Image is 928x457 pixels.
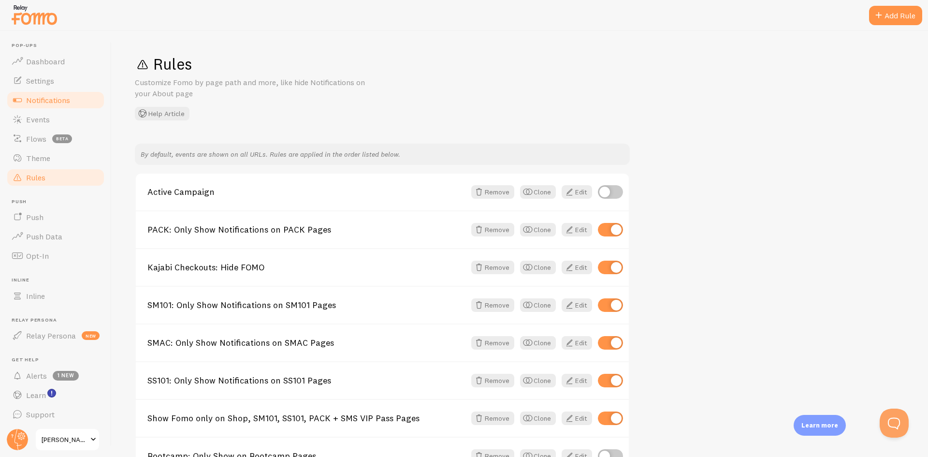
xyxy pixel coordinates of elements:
span: beta [52,134,72,143]
button: Remove [471,261,514,274]
a: Edit [562,374,592,387]
a: Active Campaign [147,188,465,196]
span: Alerts [26,371,47,381]
img: fomo-relay-logo-orange.svg [10,2,58,27]
a: Support [6,405,105,424]
button: Clone [520,223,556,236]
iframe: Help Scout Beacon - Open [880,409,909,438]
span: Notifications [26,95,70,105]
span: Settings [26,76,54,86]
a: Opt-In [6,246,105,265]
span: Rules [26,173,45,182]
span: Push [12,199,105,205]
span: Flows [26,134,46,144]
a: Learn [6,385,105,405]
button: Clone [520,374,556,387]
a: Edit [562,223,592,236]
a: Relay Persona new [6,326,105,345]
svg: <p>Watch New Feature Tutorials!</p> [47,389,56,398]
a: Dashboard [6,52,105,71]
span: Relay Persona [26,331,76,340]
button: Remove [471,185,514,199]
span: Relay Persona [12,317,105,324]
a: Push [6,207,105,227]
button: Clone [520,412,556,425]
button: Remove [471,374,514,387]
span: Inline [26,291,45,301]
span: Push [26,212,43,222]
a: SMAC: Only Show Notifications on SMAC Pages [147,339,465,347]
a: Rules [6,168,105,187]
span: Push Data [26,232,62,241]
span: Support [26,410,55,419]
span: [PERSON_NAME] [42,434,87,445]
button: Remove [471,336,514,350]
span: Pop-ups [12,43,105,49]
a: Alerts 1 new [6,366,105,385]
a: Edit [562,185,592,199]
span: Inline [12,277,105,283]
a: Events [6,110,105,129]
a: Kajabi Checkouts: Hide FOMO [147,263,465,272]
button: Remove [471,223,514,236]
span: 1 new [53,371,79,381]
button: Help Article [135,107,189,120]
a: SS101: Only Show Notifications on SS101 Pages [147,376,465,385]
button: Remove [471,298,514,312]
a: Flows beta [6,129,105,148]
span: new [82,331,100,340]
span: Learn [26,390,46,400]
button: Remove [471,412,514,425]
h1: Rules [135,54,905,74]
p: Customize Fomo by page path and more, like hide Notifications on your About page [135,77,367,99]
button: Clone [520,298,556,312]
a: Notifications [6,90,105,110]
span: Dashboard [26,57,65,66]
span: Theme [26,153,50,163]
a: SM101: Only Show Notifications on SM101 Pages [147,301,465,310]
a: Edit [562,412,592,425]
a: Edit [562,298,592,312]
a: Inline [6,286,105,306]
p: Learn more [801,421,838,430]
button: Clone [520,336,556,350]
a: PACK: Only Show Notifications on PACK Pages [147,225,465,234]
button: Clone [520,185,556,199]
span: Get Help [12,357,105,363]
a: Edit [562,261,592,274]
a: [PERSON_NAME] [35,428,100,451]
button: Clone [520,261,556,274]
a: Edit [562,336,592,350]
a: Push Data [6,227,105,246]
span: Events [26,115,50,124]
div: Learn more [794,415,846,436]
p: By default, events are shown on all URLs. Rules are applied in the order listed below. [141,149,624,159]
a: Theme [6,148,105,168]
a: Settings [6,71,105,90]
a: Show Fomo only on Shop, SM101, SS101, PACK + SMS VIP Pass Pages [147,414,465,423]
span: Opt-In [26,251,49,261]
